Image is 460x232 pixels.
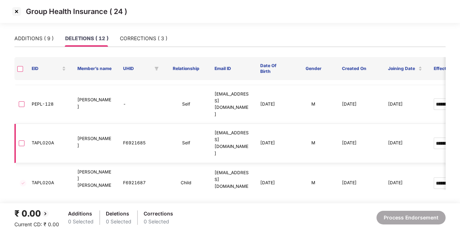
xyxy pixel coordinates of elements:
td: [EMAIL_ADDRESS][DOMAIN_NAME] [209,163,254,204]
span: Current CD: ₹ 0.00 [14,221,59,227]
span: UHID [123,66,152,71]
img: svg+xml;base64,PHN2ZyBpZD0iVGljay0zMngzMiIgeG1sbnM9Imh0dHA6Ly93d3cudzMub3JnLzIwMDAvc3ZnIiB3aWR0aD... [19,179,27,187]
td: M [290,124,336,163]
td: Self [163,124,209,163]
td: [DATE] [336,163,382,204]
td: M [290,163,336,204]
p: [PERSON_NAME] [77,97,112,110]
span: Joining Date [388,66,417,71]
th: Email ID [209,57,254,80]
p: [PERSON_NAME] [77,135,112,149]
span: filter [153,64,160,73]
td: [DATE] [382,124,428,163]
td: [DATE] [254,163,290,204]
img: svg+xml;base64,PHN2ZyBpZD0iQmFjay0yMHgyMCIgeG1sbnM9Imh0dHA6Ly93d3cudzMub3JnLzIwMDAvc3ZnIiB3aWR0aD... [41,209,50,218]
td: [DATE] [336,124,382,163]
td: Self [163,85,209,124]
div: CORRECTIONS ( 3 ) [120,34,167,42]
th: Created On [336,57,382,80]
div: Corrections [144,210,173,218]
td: [DATE] [382,163,428,204]
td: [DATE] [254,85,290,124]
div: DELETIONS ( 12 ) [65,34,108,42]
div: ADDITIONS ( 9 ) [14,34,54,42]
td: [DATE] [254,124,290,163]
th: Gender [290,57,336,80]
td: M [290,85,336,124]
div: Deletions [106,210,131,218]
div: ₹ 0.00 [14,207,59,221]
td: TAPL020A [26,124,72,163]
td: Child [163,163,209,204]
span: filter [154,66,159,71]
td: F6921687 [117,163,163,204]
td: TAPL020A [26,163,72,204]
td: - [117,85,163,124]
div: 0 Selected [144,218,173,226]
span: EID [32,66,60,71]
th: Date Of Birth [254,57,290,80]
td: PEPL-128 [26,85,72,124]
p: Group Health Insurance ( 24 ) [26,7,127,16]
td: [DATE] [336,85,382,124]
td: [EMAIL_ADDRESS][DOMAIN_NAME] [209,85,254,124]
td: F6921685 [117,124,163,163]
th: Relationship [163,57,209,80]
p: [PERSON_NAME] [PERSON_NAME] [77,169,112,196]
button: Process Endorsement [376,211,446,224]
div: Additions [68,210,94,218]
td: [DATE] [382,85,428,124]
img: svg+xml;base64,PHN2ZyBpZD0iQ3Jvc3MtMzJ4MzIiIHhtbG5zPSJodHRwOi8vd3d3LnczLm9yZy8yMDAwL3N2ZyIgd2lkdG... [11,6,22,17]
th: Joining Date [382,57,428,80]
th: Member’s name [72,57,117,80]
td: [EMAIL_ADDRESS][DOMAIN_NAME] [209,124,254,163]
th: EID [26,57,72,80]
div: 0 Selected [68,218,94,226]
div: 0 Selected [106,218,131,226]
